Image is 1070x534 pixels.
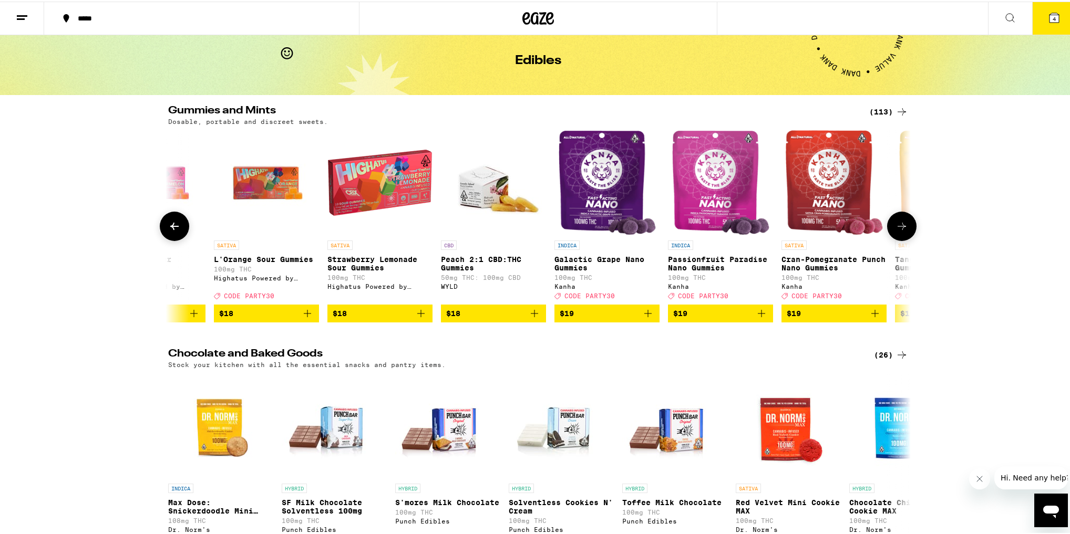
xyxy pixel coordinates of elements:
button: Add to bag [327,303,433,321]
span: CODE PARTY30 [905,291,955,298]
a: Open page for Strawberry Lemonade Sour Gummies from Highatus Powered by Cannabiotix [327,129,433,303]
img: Highatus Powered by Cannabiotix - Strawberry Lemonade Sour Gummies [327,129,433,234]
p: SATIVA [327,239,353,248]
div: Punch Edibles [282,525,387,531]
h2: Chocolate and Baked Goods [168,347,857,360]
span: CODE PARTY30 [678,291,728,298]
p: HYBRID [622,482,647,491]
div: Kanha [895,281,1000,288]
div: Punch Edibles [395,516,500,523]
p: SATIVA [214,239,239,248]
img: Punch Edibles - SF Milk Chocolate Solventless 100mg [282,372,387,477]
a: Open page for L'Orange Sour Gummies from Highatus Powered by Cannabiotix [214,129,319,303]
div: Dr. Norm's [849,525,954,531]
p: HYBRID [509,482,534,491]
a: Open page for Tangerine Twist Nano Gummies from Kanha [895,129,1000,303]
button: Add to bag [214,303,319,321]
img: Dr. Norm's - Red Velvet Mini Cookie MAX [736,372,841,477]
p: HYBRID [395,482,420,491]
button: Add to bag [895,303,1000,321]
p: Passionfruit Paradise Nano Gummies [668,254,773,270]
img: Kanha - Galactic Grape Nano Gummies [558,129,656,234]
img: Dr. Norm's - Chocolate Chip Mini Cookie MAX [849,372,954,477]
p: HYBRID [282,482,307,491]
p: Peach 2:1 CBD:THC Gummies [441,254,546,270]
p: Red Velvet Mini Cookie MAX [736,497,841,514]
a: Open page for Galactic Grape Nano Gummies from Kanha [554,129,660,303]
div: Punch Edibles [622,516,727,523]
button: Add to bag [668,303,773,321]
span: $18 [333,308,347,316]
img: Dr. Norm's - Max Dose: Snickerdoodle Mini Cookie - Indica [168,372,273,477]
span: 4 [1053,14,1056,20]
img: Kanha - Cran-Pomegranate Punch Nano Gummies [785,129,883,234]
div: Highatus Powered by Cannabiotix [327,281,433,288]
div: Dr. Norm's [736,525,841,531]
p: INDICA [668,239,693,248]
img: Highatus Powered by Cannabiotix - L'Orange Sour Gummies [214,129,319,234]
div: Dr. Norm's [168,525,273,531]
span: CODE PARTY30 [564,291,615,298]
span: $18 [219,308,233,316]
img: Kanha - Tangerine Twist Nano Gummies [899,129,997,234]
p: 100mg THC [395,507,500,514]
p: 100mg THC [509,516,614,522]
img: WYLD - Peach 2:1 CBD:THC Gummies [441,129,546,234]
iframe: Close message [969,467,990,488]
p: HYBRID [849,482,874,491]
div: WYLD [441,281,546,288]
div: Kanha [554,281,660,288]
div: Punch Edibles [509,525,614,531]
div: Highatus Powered by Cannabiotix [214,273,319,280]
a: Open page for Cran-Pomegranate Punch Nano Gummies from Kanha [781,129,887,303]
a: (113) [869,104,908,117]
p: 100mg THC [668,273,773,279]
img: Punch Edibles - S'mores Milk Chocolate [395,372,500,477]
span: $18 [446,308,460,316]
div: Kanha [781,281,887,288]
p: Toffee Milk Chocolate [622,497,727,505]
p: Stock your kitchen with all the essential snacks and pantry items. [168,360,446,367]
p: Cran-Pomegranate Punch Nano Gummies [781,254,887,270]
p: INDICA [554,239,580,248]
p: Dosable, portable and discreet sweets. [168,117,328,123]
p: L'Orange Sour Gummies [214,254,319,262]
p: SATIVA [895,239,920,248]
p: CBD [441,239,457,248]
iframe: Button to launch messaging window [1034,492,1068,526]
button: Add to bag [441,303,546,321]
a: (26) [874,347,908,360]
p: Chocolate Chip Mini Cookie MAX [849,497,954,514]
p: Strawberry Lemonade Sour Gummies [327,254,433,270]
span: CODE PARTY30 [791,291,842,298]
p: Max Dose: Snickerdoodle Mini Cookie - Indica [168,497,273,514]
h2: Gummies and Mints [168,104,857,117]
p: Tangerine Twist Nano Gummies [895,254,1000,270]
p: 100mg THC [622,507,727,514]
p: SATIVA [736,482,761,491]
button: Add to bag [554,303,660,321]
span: CODE PARTY30 [224,291,274,298]
div: Kanha [668,281,773,288]
img: Punch Edibles - Solventless Cookies N' Cream [509,372,614,477]
p: 100mg THC [736,516,841,522]
p: Solventless Cookies N' Cream [509,497,614,514]
p: INDICA [168,482,193,491]
h1: Edibles [515,53,561,66]
img: Punch Edibles - Toffee Milk Chocolate [622,372,727,477]
span: $19 [560,308,574,316]
p: 100mg THC [895,273,1000,279]
p: 50mg THC: 100mg CBD [441,273,546,279]
img: Kanha - Passionfruit Paradise Nano Gummies [672,129,770,234]
p: SATIVA [781,239,807,248]
iframe: Message from company [994,465,1068,488]
p: 100mg THC [781,273,887,279]
p: S'mores Milk Chocolate [395,497,500,505]
p: 100mg THC [282,516,387,522]
span: $19 [900,308,914,316]
button: Add to bag [781,303,887,321]
p: SF Milk Chocolate Solventless 100mg [282,497,387,514]
p: 100mg THC [214,264,319,271]
p: 100mg THC [327,273,433,279]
